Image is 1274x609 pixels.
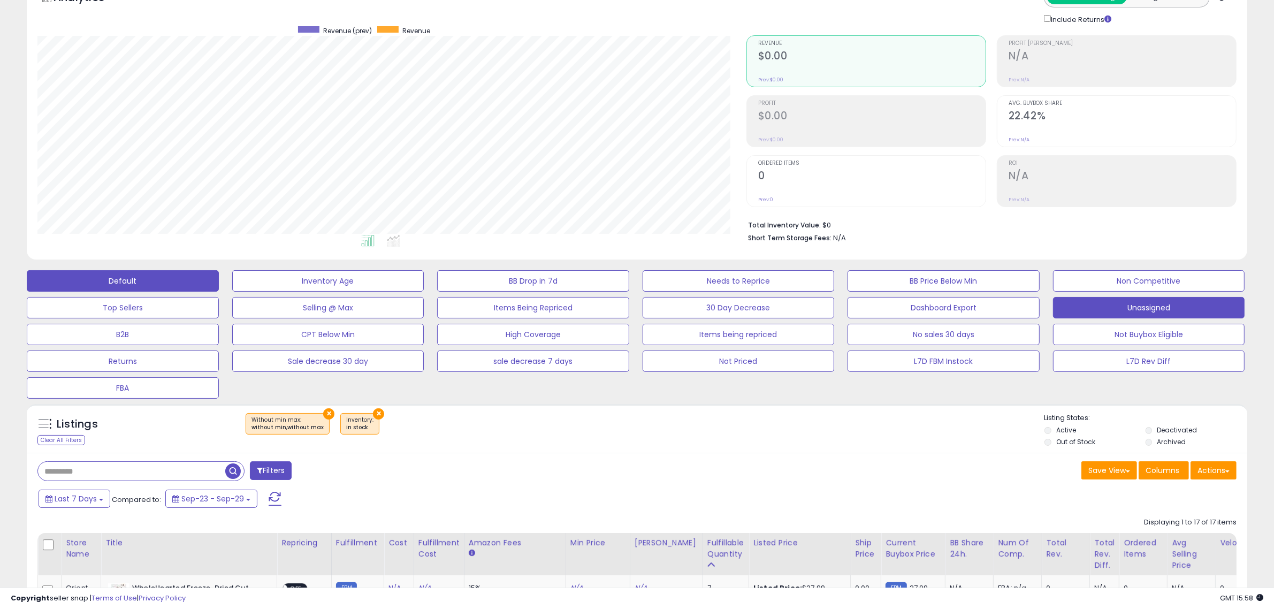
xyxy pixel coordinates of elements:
h2: $0.00 [758,110,986,124]
div: Clear All Filters [37,435,85,445]
button: FBA [27,377,219,399]
button: Last 7 Days [39,490,110,508]
div: Fulfillable Quantity [707,537,744,560]
div: Num of Comp. [998,537,1037,560]
span: N/A [833,233,846,243]
h5: Listings [57,417,98,432]
div: Displaying 1 to 17 of 17 items [1144,517,1237,528]
h2: N/A [1009,170,1236,184]
span: Avg. Buybox Share [1009,101,1236,106]
button: B2B [27,324,219,345]
button: Actions [1191,461,1237,479]
a: Terms of Use [91,593,137,603]
label: Active [1056,425,1076,435]
small: Prev: $0.00 [758,136,783,143]
span: ROI [1009,161,1236,166]
div: Amazon Fees [469,537,561,549]
label: Out of Stock [1056,437,1095,446]
button: L7D FBM Instock [848,351,1040,372]
div: Current Buybox Price [886,537,941,560]
div: Cost [388,537,409,549]
div: Repricing [281,537,327,549]
div: Fulfillment Cost [418,537,460,560]
button: Sale decrease 30 day [232,351,424,372]
button: Dashboard Export [848,297,1040,318]
div: BB Share 24h. [950,537,989,560]
button: BB Drop in 7d [437,270,629,292]
button: Returns [27,351,219,372]
button: Columns [1139,461,1189,479]
div: Store Name [66,537,96,560]
span: Inventory : [346,416,373,432]
div: [PERSON_NAME] [635,537,698,549]
a: Privacy Policy [139,593,186,603]
span: Columns [1146,465,1179,476]
button: Needs to Reprice [643,270,835,292]
b: Total Inventory Value: [748,220,821,230]
h2: 22.42% [1009,110,1236,124]
button: Top Sellers [27,297,219,318]
button: 30 Day Decrease [643,297,835,318]
div: Total Rev. [1046,537,1085,560]
div: Ordered Items [1124,537,1163,560]
strong: Copyright [11,593,50,603]
button: Items Being Repriced [437,297,629,318]
button: Non Competitive [1053,270,1245,292]
button: × [373,408,384,420]
div: Fulfillment [336,537,379,549]
div: Total Rev. Diff. [1094,537,1115,571]
b: Short Term Storage Fees: [748,233,831,242]
div: Velocity [1220,537,1259,549]
small: Prev: N/A [1009,196,1029,203]
button: Selling @ Max [232,297,424,318]
h2: $0.00 [758,50,986,64]
button: × [323,408,334,420]
button: Unassigned [1053,297,1245,318]
small: Prev: 0 [758,196,773,203]
span: Without min max : [251,416,324,432]
span: Profit [PERSON_NAME] [1009,41,1236,47]
li: $0 [748,218,1229,231]
button: Inventory Age [232,270,424,292]
span: Last 7 Days [55,493,97,504]
button: CPT Below Min [232,324,424,345]
button: BB Price Below Min [848,270,1040,292]
span: 2025-10-7 15:58 GMT [1220,593,1263,603]
h2: N/A [1009,50,1236,64]
div: in stock [346,424,373,431]
div: without min,without max [251,424,324,431]
span: Profit [758,101,986,106]
div: Ship Price [855,537,876,560]
span: Revenue (prev) [323,26,372,35]
button: sale decrease 7 days [437,351,629,372]
div: Title [105,537,272,549]
small: Prev: $0.00 [758,77,783,83]
span: Sep-23 - Sep-29 [181,493,244,504]
button: High Coverage [437,324,629,345]
div: Include Returns [1036,13,1124,25]
label: Deactivated [1157,425,1197,435]
small: Amazon Fees. [469,549,475,558]
button: Not Priced [643,351,835,372]
small: Prev: N/A [1009,136,1029,143]
button: Default [27,270,219,292]
span: Compared to: [112,494,161,505]
span: Ordered Items [758,161,986,166]
label: Archived [1157,437,1186,446]
button: L7D Rev Diff [1053,351,1245,372]
button: No sales 30 days [848,324,1040,345]
div: Listed Price [753,537,846,549]
div: Avg Selling Price [1172,537,1211,571]
p: Listing States: [1044,413,1247,423]
h2: 0 [758,170,986,184]
small: Prev: N/A [1009,77,1029,83]
span: Revenue [758,41,986,47]
button: Not Buybox Eligible [1053,324,1245,345]
button: Filters [250,461,292,480]
div: Min Price [570,537,625,549]
button: Save View [1081,461,1137,479]
button: Items being repriced [643,324,835,345]
button: Sep-23 - Sep-29 [165,490,257,508]
span: Revenue [402,26,430,35]
div: seller snap | | [11,593,186,604]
